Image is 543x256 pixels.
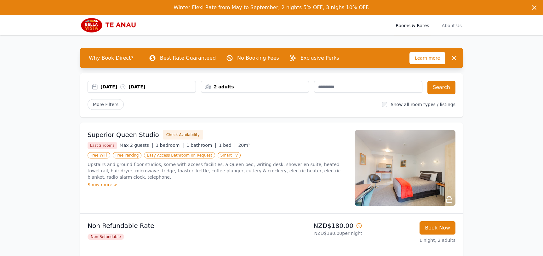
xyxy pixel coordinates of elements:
[420,221,455,235] button: Book Now
[300,54,339,62] p: Exclusive Perks
[80,18,140,33] img: Bella Vista Te Anau
[88,221,269,230] p: Non Refundable Rate
[88,142,117,149] span: Last 2 rooms
[88,161,347,180] p: Upstairs and ground floor studios, some with access facilities, a Queen bed, writing desk, shower...
[113,152,142,158] span: Free Parking
[237,54,279,62] p: No Booking Fees
[391,102,455,107] label: Show all room types / listings
[367,237,455,243] p: 1 night, 2 adults
[84,52,139,64] span: Why Book Direct?
[100,84,196,90] div: [DATE] [DATE]
[201,84,309,90] div: 2 adults
[120,143,153,148] span: Max 2 guests |
[88,130,159,139] h3: Superior Queen Studio
[88,182,347,188] div: Show more >
[163,130,203,140] button: Check Availability
[174,4,369,10] span: Winter Flexi Rate from May to September, 2 nights 5% OFF, 3 nighs 10% OFF.
[186,143,216,148] span: 1 bathroom |
[219,143,236,148] span: 1 bed |
[274,221,362,230] p: NZD$180.00
[88,152,110,158] span: Free WiFi
[427,81,455,94] button: Search
[88,99,124,110] span: More Filters
[238,143,250,148] span: 20m²
[441,15,463,35] a: About Us
[409,52,445,64] span: Learn more
[156,143,184,148] span: 1 bedroom |
[274,230,362,236] p: NZD$180.00 per night
[88,234,124,240] span: Non Refundable
[160,54,216,62] p: Best Rate Guaranteed
[218,152,241,158] span: Smart TV
[144,152,215,158] span: Easy Access Bathroom on Request
[394,15,430,35] a: Rooms & Rates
